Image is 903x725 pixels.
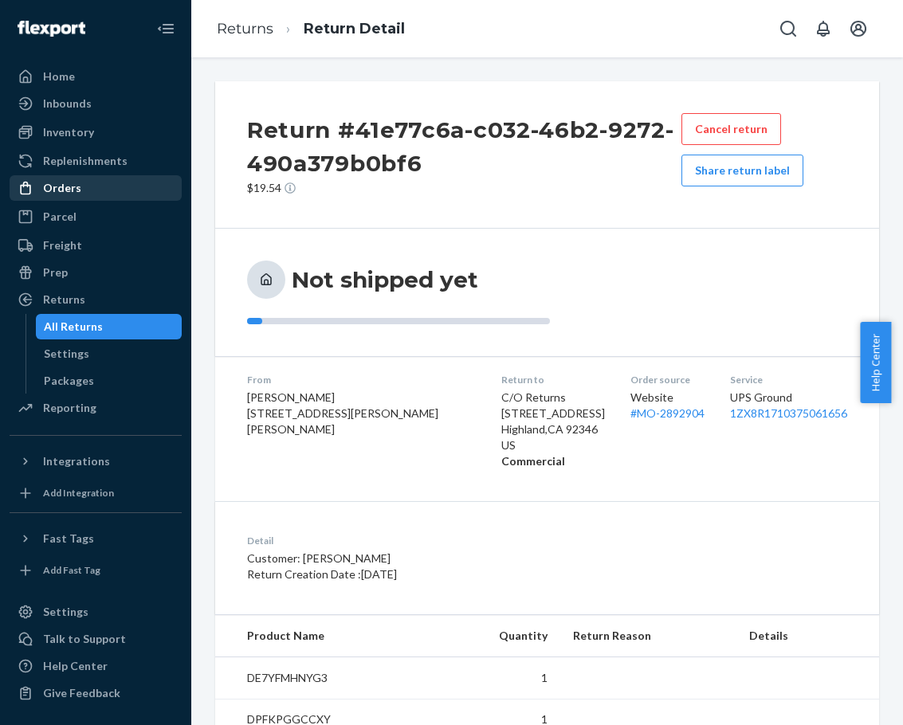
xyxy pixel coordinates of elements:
[736,615,879,657] th: Details
[43,531,94,547] div: Fast Tags
[501,421,605,437] p: Highland , CA 92346
[43,604,88,620] div: Settings
[43,563,100,577] div: Add Fast Tag
[247,534,622,547] dt: Detail
[10,626,182,652] a: Talk to Support
[150,13,182,45] button: Close Navigation
[10,395,182,421] a: Reporting
[217,20,273,37] a: Returns
[247,113,681,180] h2: Return #41e77c6a-c032-46b2-9272-490a379b0bf6
[501,437,605,453] p: US
[501,406,605,421] p: [STREET_ADDRESS]
[10,680,182,706] button: Give Feedback
[247,670,421,686] p: DE7YFMHNYG3
[630,406,705,420] a: #MO-2892904
[730,406,847,420] a: 1ZX8R1710375061656
[247,551,622,566] p: Customer: [PERSON_NAME]
[44,319,103,335] div: All Returns
[43,124,94,140] div: Inventory
[44,346,89,362] div: Settings
[10,148,182,174] a: Replenishments
[43,486,114,500] div: Add Integration
[501,454,565,468] strong: Commercial
[434,615,559,657] th: Quantity
[10,91,182,116] a: Inbounds
[43,658,108,674] div: Help Center
[247,566,622,582] p: Return Creation Date : [DATE]
[43,209,77,225] div: Parcel
[247,373,476,386] dt: From
[36,341,183,366] a: Settings
[10,287,182,312] a: Returns
[10,64,182,89] a: Home
[434,657,559,700] td: 1
[10,558,182,583] a: Add Fast Tag
[681,155,803,186] button: Share return label
[215,615,434,657] th: Product Name
[501,373,605,386] dt: Return to
[10,449,182,474] button: Integrations
[681,113,781,145] button: Cancel return
[44,373,94,389] div: Packages
[43,631,126,647] div: Talk to Support
[501,390,605,406] p: C/O Returns
[247,390,438,436] span: [PERSON_NAME] [STREET_ADDRESS][PERSON_NAME][PERSON_NAME]
[43,453,110,469] div: Integrations
[10,233,182,258] a: Freight
[36,368,183,394] a: Packages
[43,96,92,112] div: Inbounds
[10,480,182,506] a: Add Integration
[43,265,68,280] div: Prep
[304,20,405,37] a: Return Detail
[18,21,85,37] img: Flexport logo
[730,373,847,386] dt: Service
[292,265,478,294] h3: Not shipped yet
[247,180,681,196] p: $19.54
[43,153,128,169] div: Replenishments
[43,237,82,253] div: Freight
[730,390,792,404] span: UPS Ground
[10,653,182,679] a: Help Center
[204,6,418,53] ol: breadcrumbs
[630,373,705,386] dt: Order source
[43,292,85,308] div: Returns
[860,322,891,403] button: Help Center
[43,685,120,701] div: Give Feedback
[10,260,182,285] a: Prep
[43,400,96,416] div: Reporting
[10,526,182,551] button: Fast Tags
[43,180,81,196] div: Orders
[43,69,75,84] div: Home
[772,13,804,45] button: Open Search Box
[630,390,705,421] div: Website
[560,615,736,657] th: Return Reason
[10,120,182,145] a: Inventory
[807,13,839,45] button: Open notifications
[10,204,182,229] a: Parcel
[10,175,182,201] a: Orders
[842,13,874,45] button: Open account menu
[36,314,183,339] a: All Returns
[10,599,182,625] a: Settings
